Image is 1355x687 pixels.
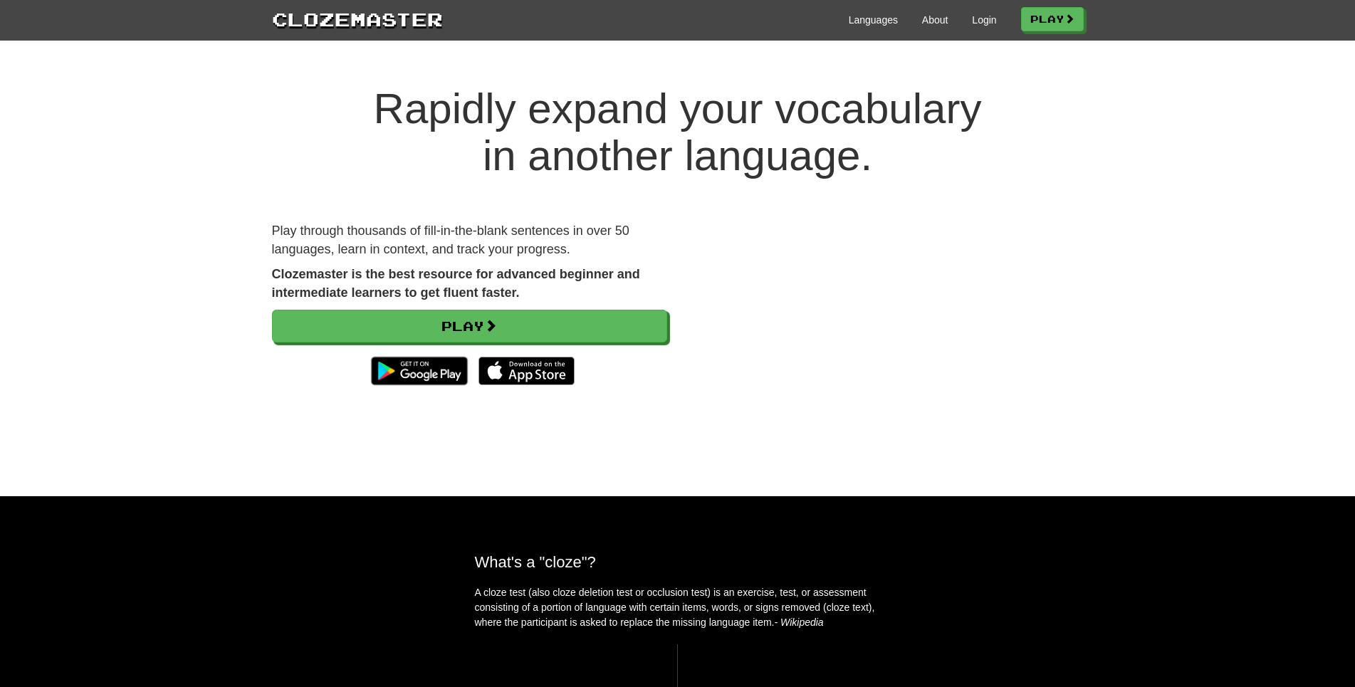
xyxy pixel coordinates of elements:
h2: What's a "cloze"? [475,553,881,571]
em: - Wikipedia [775,617,824,628]
a: Languages [849,13,898,27]
img: Download_on_the_App_Store_Badge_US-UK_135x40-25178aeef6eb6b83b96f5f2d004eda3bffbb37122de64afbaef7... [478,357,575,385]
a: Play [1021,7,1084,31]
a: Play [272,310,667,342]
img: Get it on Google Play [364,350,474,392]
strong: Clozemaster is the best resource for advanced beginner and intermediate learners to get fluent fa... [272,267,640,300]
a: Login [972,13,996,27]
a: About [922,13,948,27]
p: A cloze test (also cloze deletion test or occlusion test) is an exercise, test, or assessment con... [475,585,881,630]
p: Play through thousands of fill-in-the-blank sentences in over 50 languages, learn in context, and... [272,222,667,258]
a: Clozemaster [272,6,443,32]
